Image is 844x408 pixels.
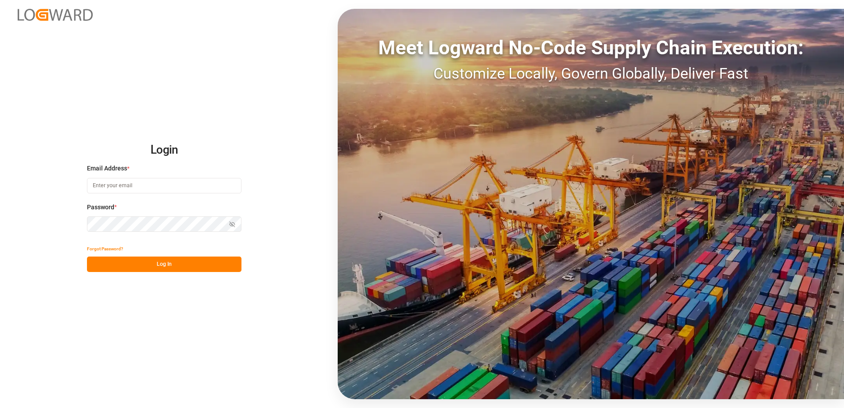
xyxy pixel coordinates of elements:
[18,9,93,21] img: Logward_new_orange.png
[338,33,844,62] div: Meet Logward No-Code Supply Chain Execution:
[87,203,114,212] span: Password
[87,136,241,164] h2: Login
[87,257,241,272] button: Log In
[87,164,127,173] span: Email Address
[338,62,844,85] div: Customize Locally, Govern Globally, Deliver Fast
[87,241,123,257] button: Forgot Password?
[87,178,241,193] input: Enter your email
